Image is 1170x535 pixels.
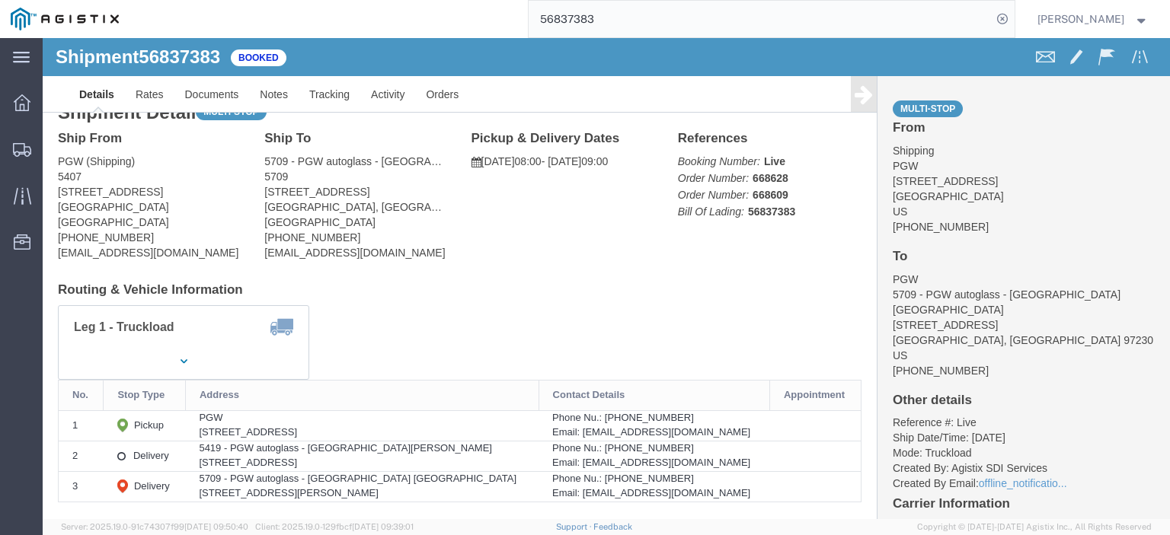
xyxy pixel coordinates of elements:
span: Copyright © [DATE]-[DATE] Agistix Inc., All Rights Reserved [917,521,1152,533]
span: Jesse Jordan [1037,11,1124,27]
input: Search for shipment number, reference number [529,1,992,37]
span: [DATE] 09:50:40 [184,522,248,531]
img: logo [11,8,119,30]
span: Client: 2025.19.0-129fbcf [255,522,414,531]
span: Server: 2025.19.0-91c74307f99 [61,522,248,531]
button: [PERSON_NAME] [1037,10,1149,28]
iframe: FS Legacy Container [43,38,1170,519]
a: Support [556,522,594,531]
span: [DATE] 09:39:01 [352,522,414,531]
a: Feedback [593,522,632,531]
